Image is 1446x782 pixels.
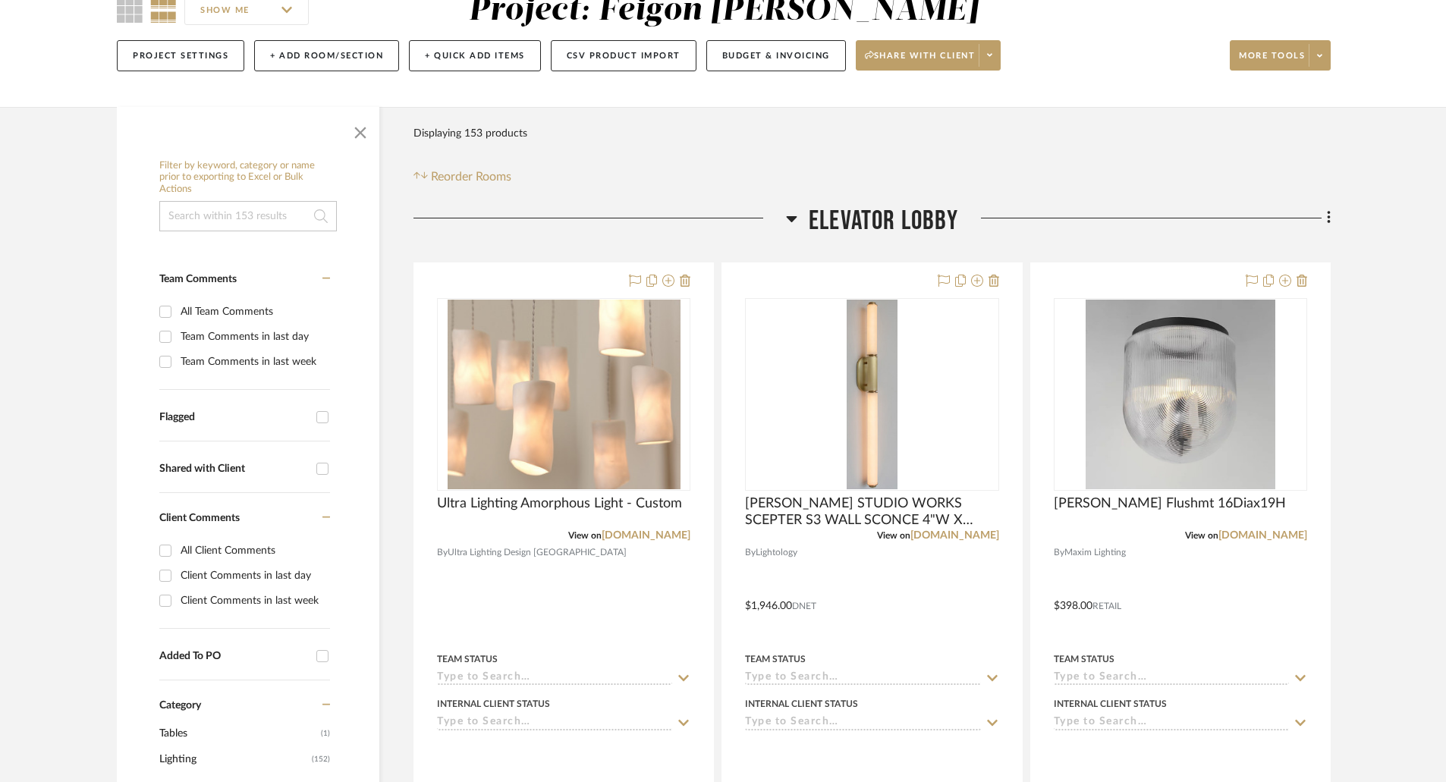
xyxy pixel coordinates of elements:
[159,201,337,231] input: Search within 153 results
[437,697,550,711] div: Internal Client Status
[602,530,690,541] a: [DOMAIN_NAME]
[745,652,806,666] div: Team Status
[1064,545,1126,560] span: Maxim Lighting
[159,746,308,772] span: Lighting
[910,530,999,541] a: [DOMAIN_NAME]
[1054,716,1289,730] input: Type to Search…
[865,50,976,73] span: Share with client
[159,411,309,424] div: Flagged
[181,539,326,563] div: All Client Comments
[159,513,240,523] span: Client Comments
[321,721,330,746] span: (1)
[809,205,958,237] span: ELEVATOR LOBBY
[448,300,681,489] img: Ultra Lighting Amorphous Light - Custom
[159,160,337,196] h6: Filter by keyword, category or name prior to exporting to Excel or Bulk Actions
[1054,652,1114,666] div: Team Status
[254,40,399,71] button: + Add Room/Section
[877,531,910,540] span: View on
[181,564,326,588] div: Client Comments in last day
[1230,40,1331,71] button: More tools
[745,545,756,560] span: By
[431,168,511,186] span: Reorder Rooms
[1054,671,1289,686] input: Type to Search…
[437,545,448,560] span: By
[1054,495,1286,512] span: [PERSON_NAME] Flushmt 16Diax19H
[856,40,1001,71] button: Share with client
[568,531,602,540] span: View on
[745,671,980,686] input: Type to Search…
[1054,545,1064,560] span: By
[312,747,330,771] span: (152)
[1185,531,1218,540] span: View on
[745,495,998,529] span: [PERSON_NAME] STUDIO WORKS SCEPTER S3 WALL SCONCE 4"W X 3.5"D X 32.25"H
[1218,530,1307,541] a: [DOMAIN_NAME]
[159,463,309,476] div: Shared with Client
[181,350,326,374] div: Team Comments in last week
[756,545,797,560] span: Lightology
[159,650,309,663] div: Added To PO
[437,671,672,686] input: Type to Search…
[181,325,326,349] div: Team Comments in last day
[551,40,696,71] button: CSV Product Import
[413,168,511,186] button: Reorder Rooms
[181,589,326,613] div: Client Comments in last week
[409,40,541,71] button: + Quick Add Items
[746,299,998,490] div: 0
[181,300,326,324] div: All Team Comments
[706,40,846,71] button: Budget & Invoicing
[159,699,201,712] span: Category
[1054,697,1167,711] div: Internal Client Status
[345,115,376,145] button: Close
[745,697,858,711] div: Internal Client Status
[847,300,898,489] img: RIDGLEY STUDIO WORKS SCEPTER S3 WALL SCONCE 4"W X 3.5"D X 32.25"H
[437,495,682,512] span: Ultra Lighting Amorphous Light - Custom
[117,40,244,71] button: Project Settings
[745,716,980,730] input: Type to Search…
[448,545,627,560] span: Ultra Lighting Design [GEOGRAPHIC_DATA]
[159,721,317,746] span: Tables
[413,118,527,149] div: Displaying 153 products
[437,652,498,666] div: Team Status
[1086,300,1275,489] img: Maxim Dune Flushmt 16Diax19H
[437,716,672,730] input: Type to Search…
[159,274,237,284] span: Team Comments
[1239,50,1305,73] span: More tools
